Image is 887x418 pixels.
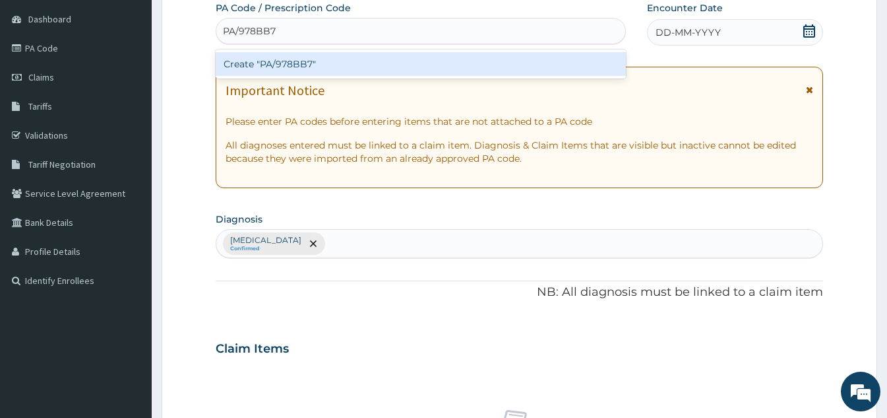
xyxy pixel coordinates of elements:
[647,1,723,15] label: Encounter Date
[656,26,721,39] span: DD-MM-YYYY
[216,1,351,15] label: PA Code / Prescription Code
[216,52,626,76] div: Create "PA/978BB7"
[69,74,222,91] div: Chat with us now
[216,342,289,357] h3: Claim Items
[28,13,71,25] span: Dashboard
[216,284,823,301] p: NB: All diagnosis must be linked to a claim item
[28,71,54,83] span: Claims
[216,7,248,38] div: Minimize live chat window
[28,158,96,170] span: Tariff Negotiation
[226,139,813,165] p: All diagnoses entered must be linked to a claim item. Diagnosis & Claim Items that are visible bu...
[24,66,53,99] img: d_794563401_company_1708531726252_794563401
[7,278,251,324] textarea: Type your message and hit 'Enter'
[226,83,324,98] h1: Important Notice
[226,115,813,128] p: Please enter PA codes before entering items that are not attached to a PA code
[216,213,262,226] label: Diagnosis
[28,100,52,112] span: Tariffs
[76,125,182,258] span: We're online!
